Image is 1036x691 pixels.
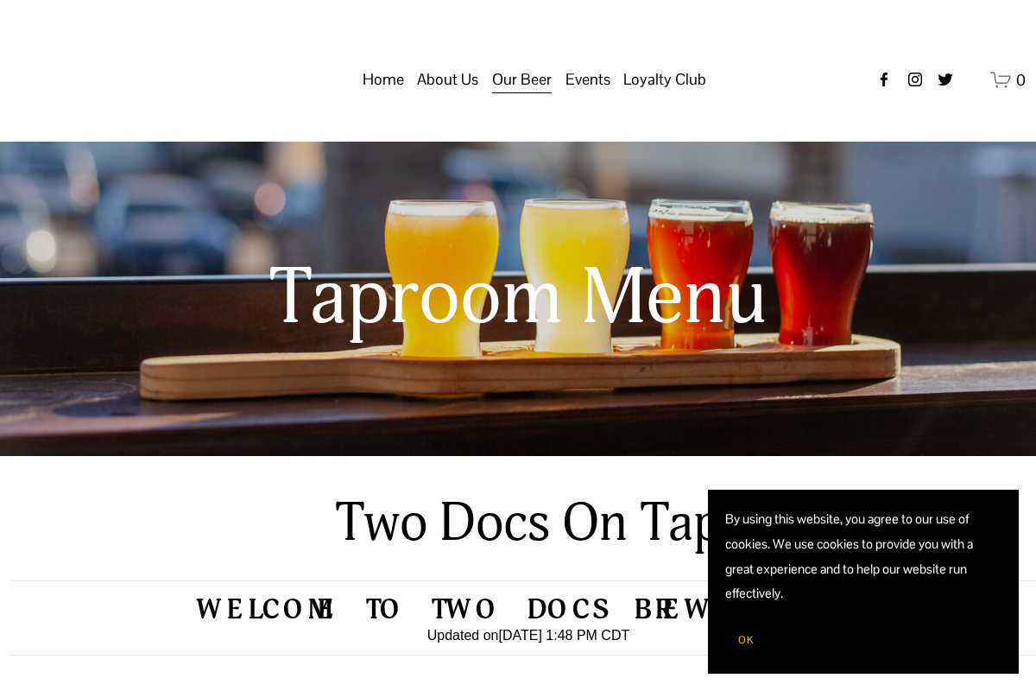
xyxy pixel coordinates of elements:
a: 0 items in cart [990,69,1026,91]
h2: Two Docs On Tap [277,491,780,555]
p: By using this website, you agree to our use of cookies. We use cookies to provide you with a grea... [725,507,1001,606]
h1: Taproom Menu [137,255,899,342]
a: instagram-unauth [906,71,924,88]
span: OK [738,633,754,647]
span: 0 [1016,70,1026,90]
a: folder dropdown [417,63,478,96]
section: Cookie banner [708,490,1019,674]
span: Updated on [427,628,499,643]
a: Home [363,63,404,96]
span: Our Beer [492,65,552,94]
time: [DATE] 1:48 PM CDT [499,628,630,643]
a: folder dropdown [565,63,610,96]
button: OK [725,624,767,656]
a: folder dropdown [623,63,706,96]
span: About Us [417,65,478,94]
a: folder dropdown [492,63,552,96]
span: Loyalty Club [623,65,706,94]
img: Two Docs Brewing Co. [10,28,204,132]
span: Events [565,65,610,94]
a: twitter-unauth [937,71,954,88]
a: Facebook [875,71,893,88]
